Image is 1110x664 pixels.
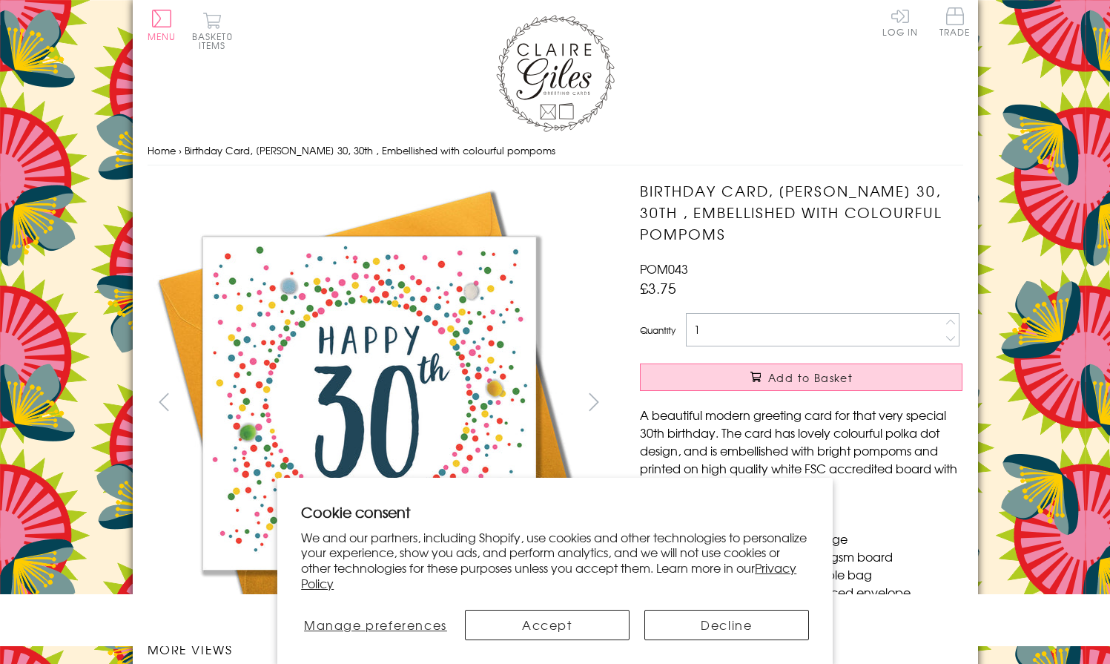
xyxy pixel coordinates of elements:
a: Trade [939,7,971,39]
h1: Birthday Card, [PERSON_NAME] 30, 30th , Embellished with colourful pompoms [640,180,962,244]
a: Log In [882,7,918,36]
button: Decline [644,610,809,640]
span: 0 items [199,30,233,52]
button: Basket0 items [192,12,233,50]
img: Birthday Card, Dotty 30, 30th , Embellished with colourful pompoms [147,180,592,625]
span: › [179,143,182,157]
img: Claire Giles Greetings Cards [496,15,615,132]
button: Manage preferences [301,610,449,640]
button: Add to Basket [640,364,962,391]
button: next [577,385,610,418]
button: Menu [148,10,176,41]
h3: More views [148,640,611,658]
span: Add to Basket [768,370,853,385]
span: Trade [939,7,971,36]
span: POM043 [640,260,688,277]
nav: breadcrumbs [148,136,963,166]
span: £3.75 [640,277,676,298]
img: Birthday Card, Dotty 30, 30th , Embellished with colourful pompoms [610,180,1055,625]
span: Manage preferences [304,616,447,634]
a: Privacy Policy [301,559,796,592]
button: Accept [465,610,630,640]
span: Menu [148,30,176,43]
h2: Cookie consent [301,502,809,522]
a: Home [148,143,176,157]
span: Birthday Card, [PERSON_NAME] 30, 30th , Embellished with colourful pompoms [185,143,555,157]
label: Quantity [640,323,675,337]
p: A beautiful modern greeting card for that very special 30th birthday. The card has lovely colourf... [640,406,962,495]
button: prev [148,385,181,418]
p: We and our partners, including Shopify, use cookies and other technologies to personalize your ex... [301,530,809,591]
